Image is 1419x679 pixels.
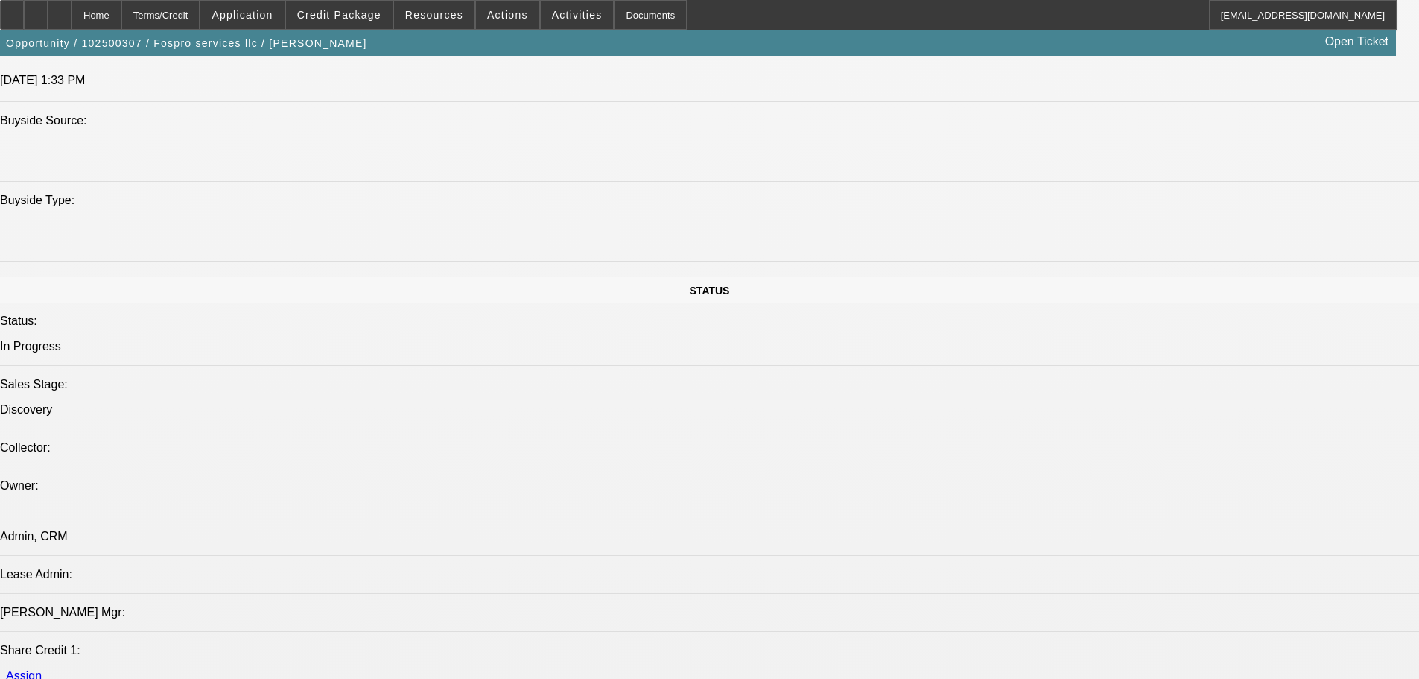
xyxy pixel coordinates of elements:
span: STATUS [690,285,730,297]
button: Application [200,1,284,29]
button: Resources [394,1,474,29]
span: Actions [487,9,528,21]
button: Activities [541,1,614,29]
button: Actions [476,1,539,29]
span: Resources [405,9,463,21]
button: Credit Package [286,1,393,29]
span: Credit Package [297,9,381,21]
span: Opportunity / 102500307 / Fospro services llc / [PERSON_NAME] [6,37,367,49]
span: Application [212,9,273,21]
a: Open Ticket [1319,29,1394,54]
span: Activities [552,9,603,21]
